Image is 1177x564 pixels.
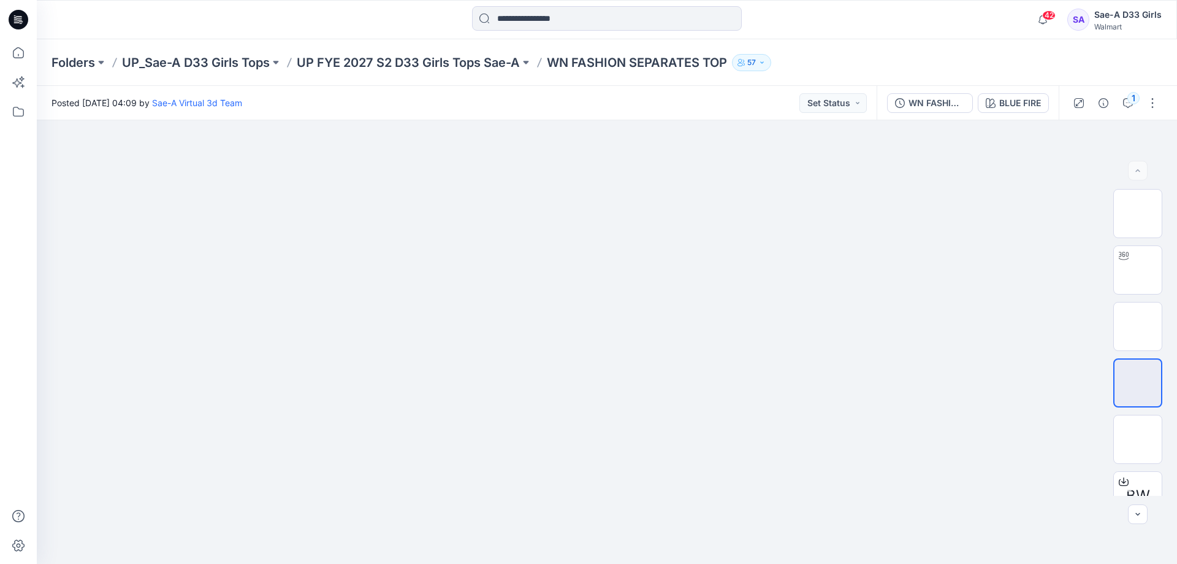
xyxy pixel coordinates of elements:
a: Folders [51,54,95,71]
p: WN FASHION SEPARATES TOP [547,54,727,71]
div: Sae-A D33 Girls [1094,7,1162,22]
span: BW [1126,485,1150,507]
button: Details [1094,93,1113,113]
div: BLUE FIRE [999,96,1041,110]
span: 42 [1042,10,1056,20]
a: Sae-A Virtual 3d Team [152,98,242,108]
button: BLUE FIRE [978,93,1049,113]
div: 1 [1127,92,1140,104]
button: 1 [1118,93,1138,113]
div: WN FASHION SEPARATES TOP_REV2_FULL COLORWAYS [908,96,965,110]
button: WN FASHION SEPARATES TOP_REV2_FULL COLORWAYS [887,93,973,113]
a: UP FYE 2027 S2 D33 Girls Tops Sae-A [297,54,520,71]
span: Posted [DATE] 04:09 by [51,96,242,109]
p: 57 [747,56,756,69]
div: SA [1067,9,1089,31]
a: UP_Sae-A D33 Girls Tops [122,54,270,71]
button: 57 [732,54,771,71]
div: Walmart [1094,22,1162,31]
